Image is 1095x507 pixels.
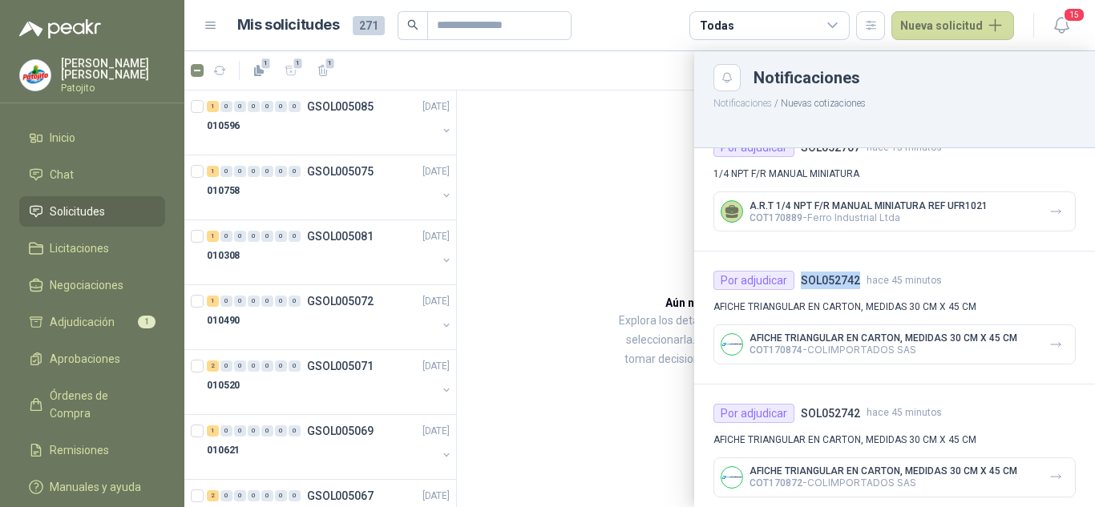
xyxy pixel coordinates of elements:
span: hace 45 minutos [867,273,942,288]
button: Notificaciones [713,98,772,109]
a: Aprobaciones [19,344,165,374]
a: Solicitudes [19,196,165,227]
p: - COLIMPORTADOS SAS [750,344,1017,356]
a: Licitaciones [19,233,165,264]
a: Adjudicación1 [19,307,165,337]
span: Solicitudes [50,203,105,220]
button: Close [713,64,741,91]
img: Logo peakr [19,19,101,38]
div: Todas [700,17,733,34]
span: Órdenes de Compra [50,387,150,422]
span: hace 45 minutos [867,405,942,420]
span: 1 [138,316,156,328]
span: 15 [1063,7,1085,22]
span: Chat [50,166,74,183]
span: search [407,19,418,30]
a: Inicio [19,123,165,153]
span: COT170874 [750,344,802,356]
span: Negociaciones [50,276,123,294]
img: Company Logo [20,60,51,91]
div: Por adjudicar [713,404,794,423]
span: COT170872 [750,477,802,489]
p: - COLIMPORTADOS SAS [750,477,1017,489]
span: Manuales y ayuda [50,478,141,496]
button: Nueva solicitud [891,11,1014,40]
div: Notificaciones [754,70,1076,86]
p: A.R.T 1/4 NPT F/R MANUAL MINIATURA REF UFR1021 [750,200,988,211]
button: 15 [1047,11,1076,40]
span: COT170889 [750,212,802,223]
span: Aprobaciones [50,350,120,368]
h1: Mis solicitudes [237,14,340,37]
span: hace 15 minutos [867,140,942,155]
span: Licitaciones [50,239,109,257]
span: Remisiones [50,441,109,459]
a: Remisiones [19,435,165,465]
p: AFICHE TRIANGULAR EN CARTON, MEDIDAS 30 CM X 45 CM [750,332,1017,344]
div: Por adjudicar [713,271,794,290]
span: Adjudicación [50,313,115,331]
span: 271 [353,16,385,35]
a: Manuales y ayuda [19,472,165,502]
h4: SOL052742 [801,272,860,289]
img: Company Logo [721,467,742,488]
div: Por adjudicar [713,138,794,157]
p: AFICHE TRIANGULAR EN CARTON, MEDIDAS 30 CM X 45 CM [713,300,1076,315]
a: Negociaciones [19,270,165,300]
h4: SOL052767 [801,139,860,156]
p: AFICHE TRIANGULAR EN CARTON, MEDIDAS 30 CM X 45 CM [713,433,1076,448]
p: AFICHE TRIANGULAR EN CARTON, MEDIDAS 30 CM X 45 CM [750,465,1017,477]
a: Órdenes de Compra [19,380,165,429]
a: Chat [19,159,165,190]
span: Inicio [50,129,75,147]
p: Patojito [61,83,165,93]
h4: SOL052742 [801,404,860,422]
p: [PERSON_NAME] [PERSON_NAME] [61,58,165,80]
p: - Ferro Industrial Ltda [750,211,988,223]
p: 1/4 NPT F/R MANUAL MINIATURA [713,167,1076,182]
p: / Nuevas cotizaciones [694,91,1095,111]
img: Company Logo [721,334,742,355]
